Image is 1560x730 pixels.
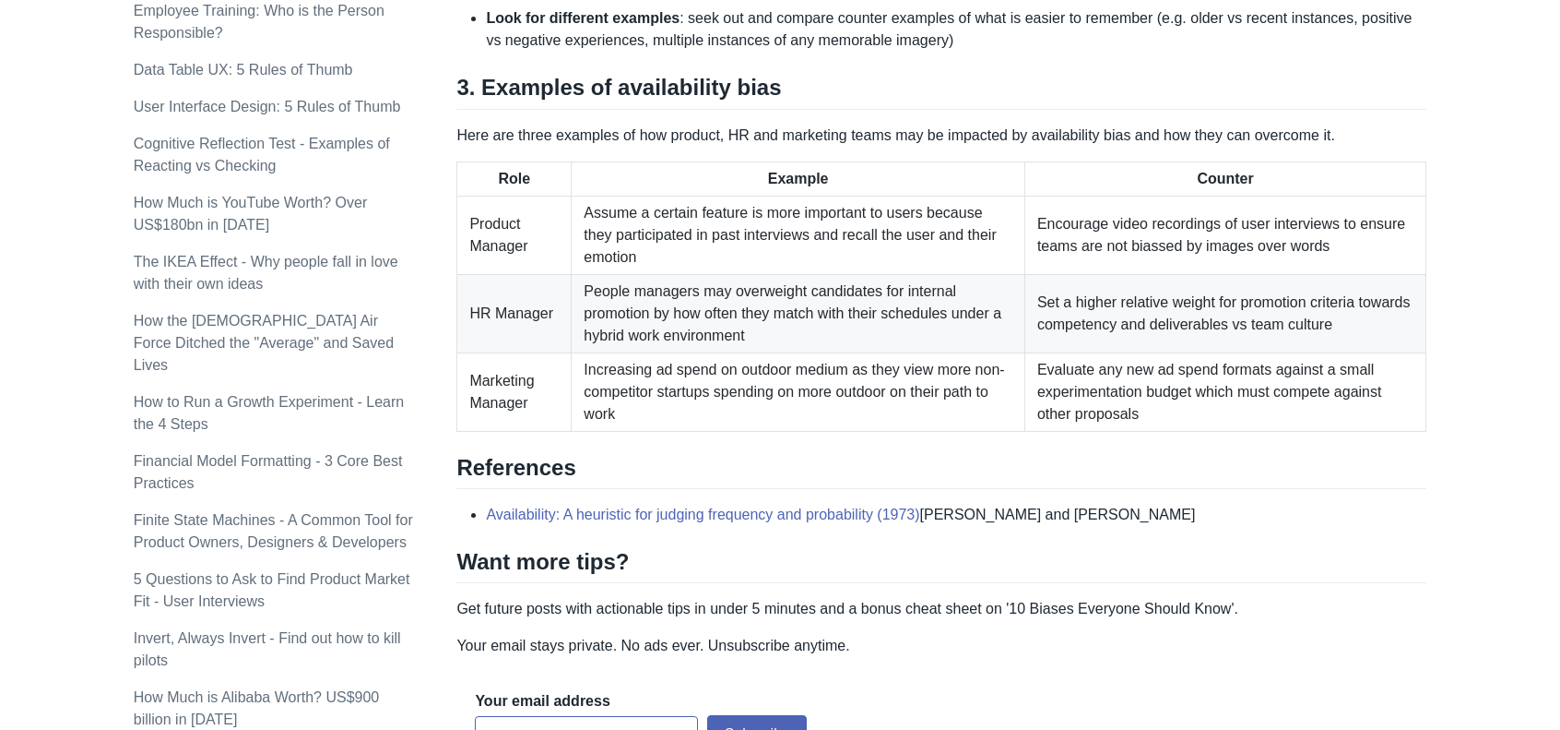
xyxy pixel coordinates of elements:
[475,691,609,712] label: Your email address
[134,453,403,491] a: Financial Model Formatting - 3 Core Best Practices
[456,454,1426,489] h2: References
[456,635,1426,657] p: Your email stays private. No ads ever. Unsubscribe anytime.
[486,7,1426,52] li: : seek out and compare counter examples of what is easier to remember (e.g. older vs recent insta...
[1024,162,1425,196] th: Counter
[134,313,394,373] a: How the [DEMOGRAPHIC_DATA] Air Force Ditched the "Average" and Saved Lives
[1024,196,1425,274] td: Encourage video recordings of user interviews to ensure teams are not biassed by images over words
[457,162,572,196] th: Role
[456,598,1426,620] p: Get future posts with actionable tips in under 5 minutes and a bonus cheat sheet on '10 Biases Ev...
[1024,353,1425,431] td: Evaluate any new ad spend formats against a small experimentation budget which must compete again...
[457,196,572,274] td: Product Manager
[456,548,1426,583] h2: Want more tips?
[457,274,572,353] td: HR Manager
[486,507,919,522] a: Availability: A heuristic for judging frequency and probability (1973)
[486,504,1426,526] li: [PERSON_NAME] and [PERSON_NAME]
[572,274,1025,353] td: People managers may overweight candidates for internal promotion by how often they match with the...
[572,353,1025,431] td: Increasing ad spend on outdoor medium as they view more non-competitor startups spending on more ...
[134,254,398,292] a: The IKEA Effect - Why people fall in love with their own ideas
[486,10,680,26] strong: Look for different examples
[134,689,380,727] a: How Much is Alibaba Worth? US$900 billion in [DATE]
[134,394,404,432] a: How to Run a Growth Experiment - Learn the 4 Steps
[457,353,572,431] td: Marketing Manager
[134,195,367,233] a: How Much is YouTube Worth? Over US$180bn in [DATE]
[572,162,1025,196] th: Example
[572,196,1025,274] td: Assume a certain feature is more important to users because they participated in past interviews ...
[134,136,390,174] a: Cognitive Reflection Test - Examples of Reacting vs Checking
[134,630,401,668] a: Invert, Always Invert - Find out how to kill pilots
[134,3,384,41] a: Employee Training: Who is the Person Responsible?
[134,99,401,114] a: User Interface Design: 5 Rules of Thumb
[456,125,1426,147] p: Here are three examples of how product, HR and marketing teams may be impacted by availability bi...
[134,62,353,78] a: Data Table UX: 5 Rules of Thumb
[134,571,410,609] a: 5 Questions to Ask to Find Product Market Fit - User Interviews
[1024,274,1425,353] td: Set a higher relative weight for promotion criteria towards competency and deliverables vs team c...
[456,74,1426,109] h2: 3. Examples of availability bias
[134,512,413,550] a: Finite State Machines - A Common Tool for Product Owners, Designers & Developers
